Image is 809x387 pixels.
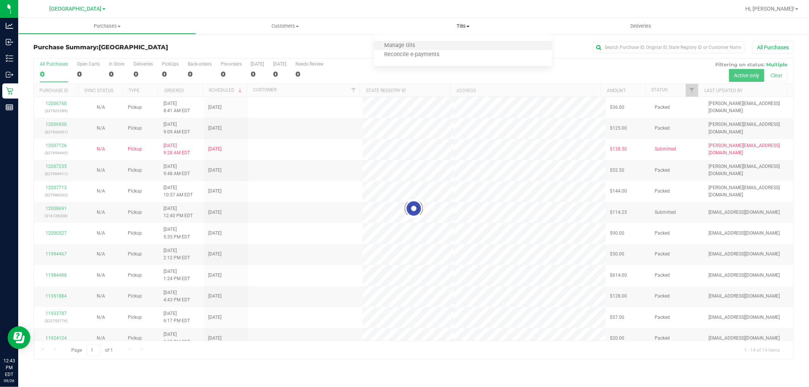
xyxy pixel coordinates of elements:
input: Search Purchase ID, Original ID, State Registry ID or Customer Name... [593,42,745,53]
inline-svg: Reports [6,103,13,111]
inline-svg: Inventory [6,55,13,62]
a: Customers [196,18,374,34]
iframe: Resource center [8,326,30,349]
span: Tills [374,23,552,30]
button: All Purchases [752,41,794,54]
span: Manage tills [374,42,425,49]
a: Tills Manage tills Reconcile e-payments [374,18,552,34]
h3: Purchase Summary: [33,44,287,51]
p: 12:43 PM EDT [3,357,15,378]
p: 09/26 [3,378,15,384]
inline-svg: Outbound [6,71,13,78]
a: Purchases [18,18,196,34]
span: Reconcile e-payments [374,52,449,58]
span: Hi, [PERSON_NAME]! [745,6,795,12]
inline-svg: Analytics [6,22,13,30]
span: [GEOGRAPHIC_DATA] [99,44,168,51]
span: Deliveries [620,23,661,30]
span: [GEOGRAPHIC_DATA] [50,6,102,12]
inline-svg: Retail [6,87,13,95]
a: Deliveries [552,18,730,34]
span: Customers [196,23,374,30]
inline-svg: Inbound [6,38,13,46]
span: Purchases [19,23,196,30]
